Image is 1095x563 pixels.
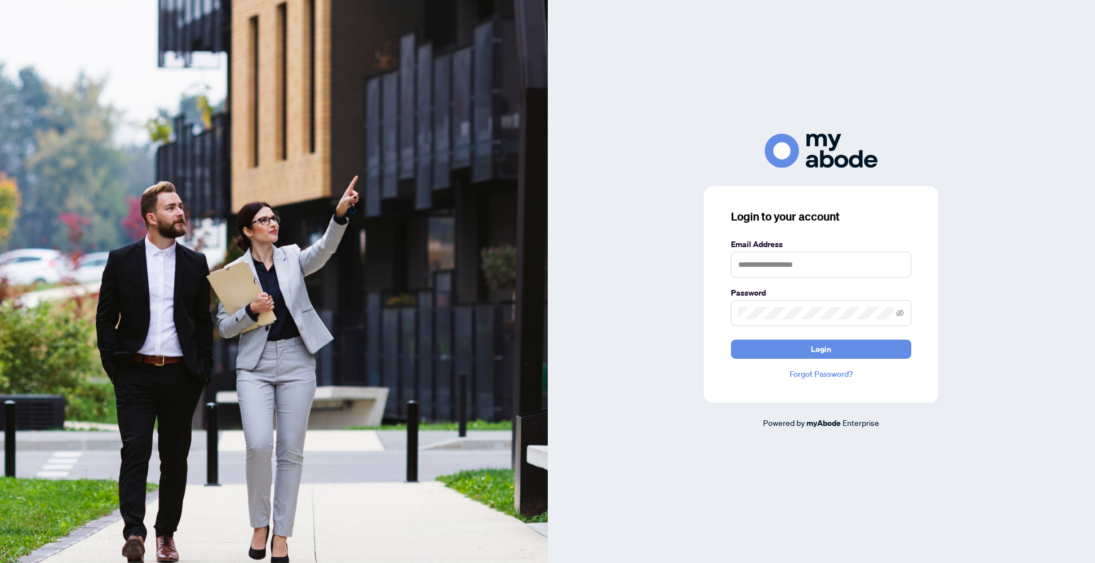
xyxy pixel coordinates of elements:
span: Login [811,340,831,358]
label: Email Address [731,238,911,250]
img: ma-logo [765,134,877,168]
button: Login [731,340,911,359]
span: Powered by [763,417,805,428]
span: eye-invisible [896,309,904,317]
label: Password [731,287,911,299]
a: myAbode [806,417,841,429]
h3: Login to your account [731,209,911,225]
span: Enterprise [843,417,879,428]
a: Forgot Password? [731,368,911,380]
